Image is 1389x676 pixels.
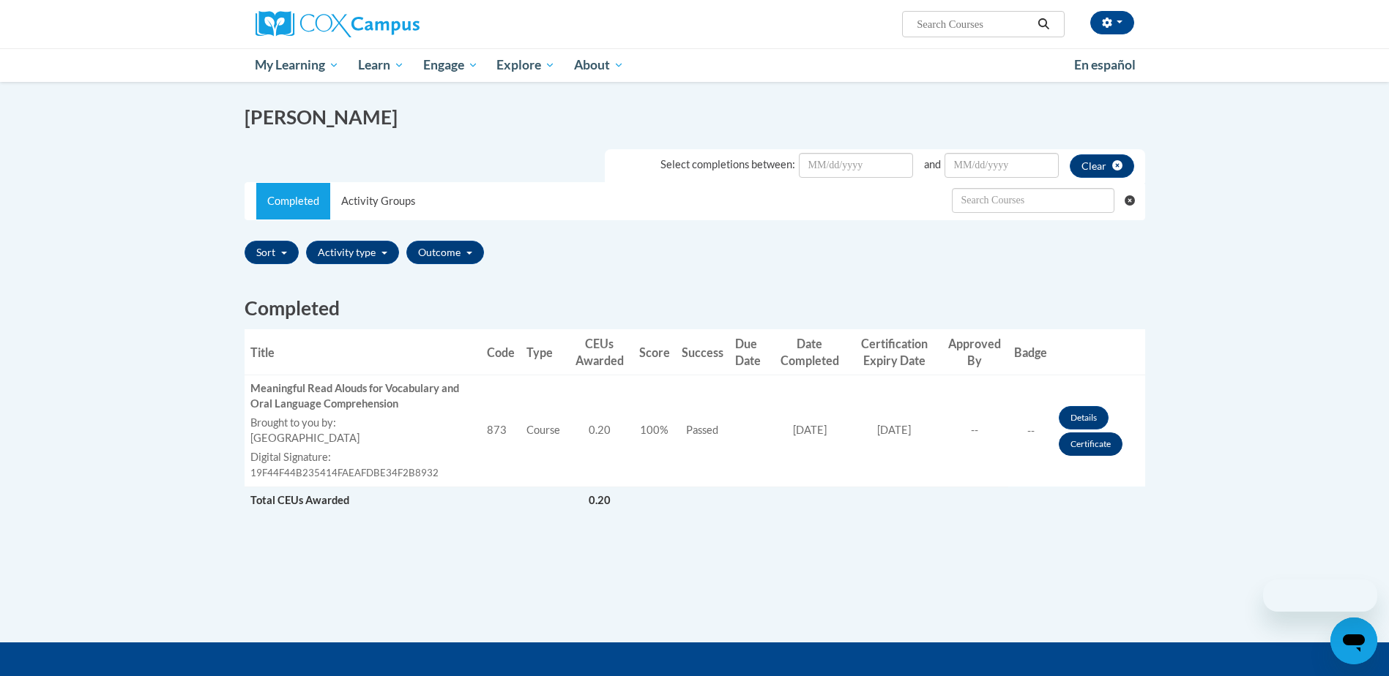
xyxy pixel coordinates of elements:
th: Code [481,329,521,375]
a: Cox Campus [256,11,534,37]
a: Completed [256,183,330,219]
button: Account Settings [1090,11,1134,34]
td: Actions [1053,375,1144,487]
button: Search [1032,15,1054,33]
span: and [924,158,941,170]
a: En español [1065,50,1145,80]
span: [DATE] [793,424,827,436]
td: Passed [676,375,729,487]
span: 100% [640,424,669,436]
th: Date Completed [772,329,848,375]
td: -- [1008,375,1053,487]
th: Due Date [729,329,772,375]
input: Date Input [799,153,913,178]
label: Brought to you by: [250,416,476,431]
span: Explore [496,56,555,74]
a: Details button [1059,406,1109,429]
iframe: Close message [1228,582,1257,612]
iframe: Message from company [1263,579,1377,612]
img: Cox Campus [256,11,420,37]
span: [DATE] [877,424,911,436]
input: Date Input [945,153,1059,178]
th: Certification Expiry Date [848,329,940,375]
a: Learn [349,48,414,82]
iframe: Button to launch messaging window [1330,617,1377,664]
th: Title [245,329,482,375]
span: Learn [358,56,404,74]
td: 0.20 [566,487,633,514]
button: Activity type [306,241,399,264]
th: Actions [1053,329,1144,375]
span: En español [1074,57,1136,72]
h2: [PERSON_NAME] [245,104,684,131]
span: Engage [423,56,478,74]
span: 19F44F44B235414FAEAFDBE34F2B8932 [250,467,439,478]
span: My Learning [255,56,339,74]
label: Digital Signature: [250,450,476,465]
th: Success [676,329,729,375]
span: [GEOGRAPHIC_DATA] [250,432,360,444]
a: My Learning [246,48,349,82]
td: Course [521,375,566,487]
th: Type [521,329,566,375]
a: Certificate [1059,432,1122,456]
th: Score [633,329,676,375]
a: Explore [487,48,565,82]
td: Actions [940,487,1008,514]
th: CEUs Awarded [566,329,633,375]
button: Sort [245,241,299,264]
span: About [574,56,624,74]
span: Total CEUs Awarded [250,494,349,506]
div: 0.20 [572,423,627,438]
td: -- [940,375,1008,487]
a: About [565,48,633,82]
a: Activity Groups [330,183,426,219]
span: Select completions between: [660,158,795,170]
th: Badge [1008,329,1053,375]
input: Search Courses [915,15,1032,33]
div: Meaningful Read Alouds for Vocabulary and Oral Language Comprehension [250,381,476,412]
button: clear [1070,154,1134,178]
th: Approved By [940,329,1008,375]
td: 873 [481,375,521,487]
button: Outcome [406,241,484,264]
a: Engage [414,48,488,82]
button: Clear searching [1125,183,1144,218]
h2: Completed [245,295,1145,322]
input: Search Withdrawn Transcripts [952,188,1114,213]
span: Hi. How can we help? [9,10,119,22]
div: Main menu [234,48,1156,82]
